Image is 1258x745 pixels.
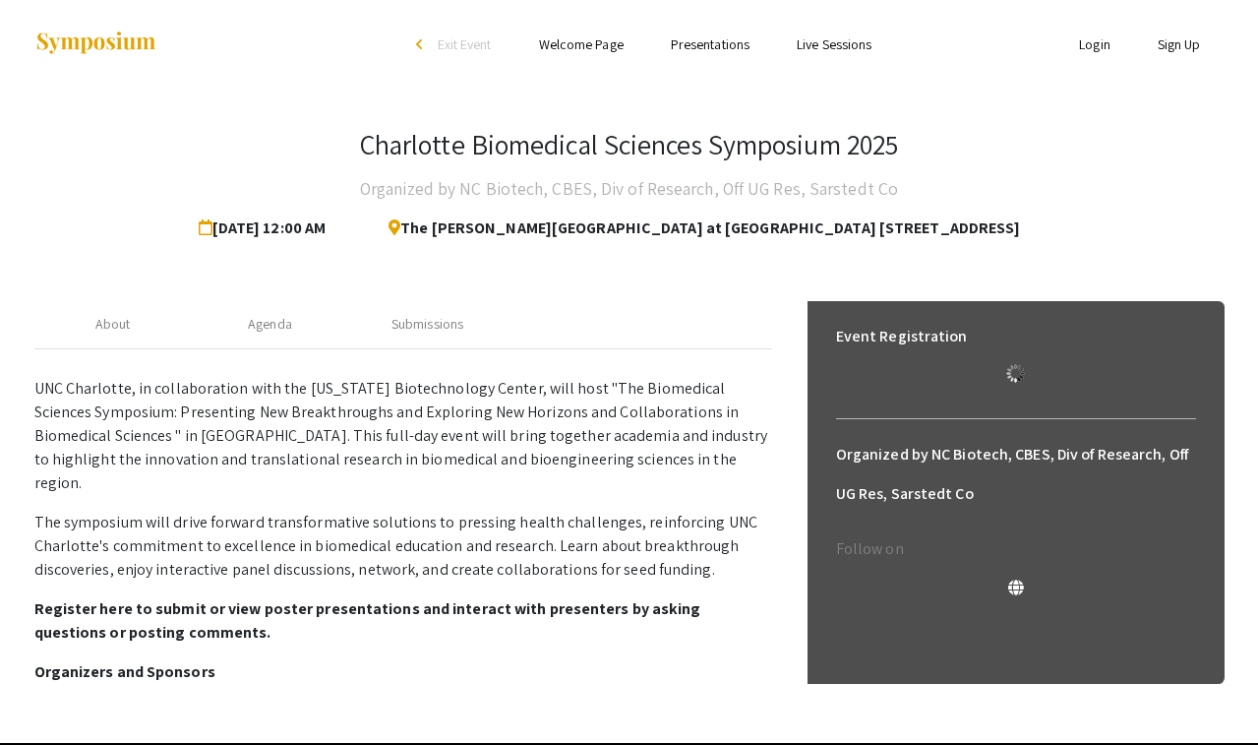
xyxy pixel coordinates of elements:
h6: Event Registration [836,317,968,356]
a: Presentations [671,35,749,53]
span: Exit Event [438,35,492,53]
p: The symposium will drive forward transformative solutions to pressing health challenges, reinforc... [34,511,772,582]
div: arrow_back_ios [416,38,428,50]
div: Submissions [391,314,463,335]
p: Follow on [836,537,1196,561]
h4: Organized by NC Biotech, CBES, Div of Research, Off UG Res, Sarstedt Co [360,169,898,209]
span: [DATE] 12:00 AM [199,209,334,248]
h6: Organized by NC Biotech, CBES, Div of Research, Off UG Res, Sarstedt Co [836,435,1196,514]
strong: Register here to submit or view poster presentations and interact with presenters by asking quest... [34,598,701,643]
img: Symposium by ForagerOne [34,31,157,57]
h3: Charlotte Biomedical Sciences Symposium 2025 [360,128,898,161]
a: Welcome Page [539,35,624,53]
a: Sign Up [1158,35,1201,53]
div: About [95,314,131,335]
p: UNC Charlotte, in collaboration with the [US_STATE] Biotechnology Center, will host "The Biomedic... [34,377,772,495]
p: Organizers and Sponsors [34,660,772,684]
a: Login [1079,35,1110,53]
img: Loading [998,356,1033,391]
iframe: Chat [1174,656,1243,730]
a: Live Sessions [797,35,871,53]
div: Agenda [248,314,292,335]
span: The [PERSON_NAME][GEOGRAPHIC_DATA] at [GEOGRAPHIC_DATA] [STREET_ADDRESS] [373,209,1020,248]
